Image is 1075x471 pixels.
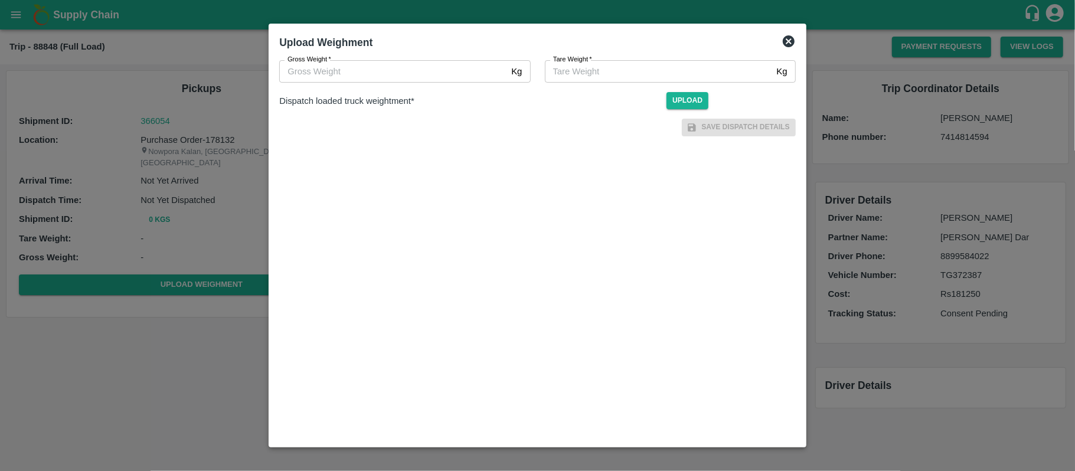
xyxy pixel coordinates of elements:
p: Kg [777,65,788,78]
input: Gross Weight [279,60,507,83]
label: Gross Weight [287,55,331,64]
input: Tare Weight [545,60,772,83]
b: Upload Weighment [279,37,373,48]
span: Upload [666,92,708,109]
label: Tare Weight [553,55,592,64]
p: Dispatch loaded truck weightment* [279,94,666,107]
p: Kg [511,65,522,78]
